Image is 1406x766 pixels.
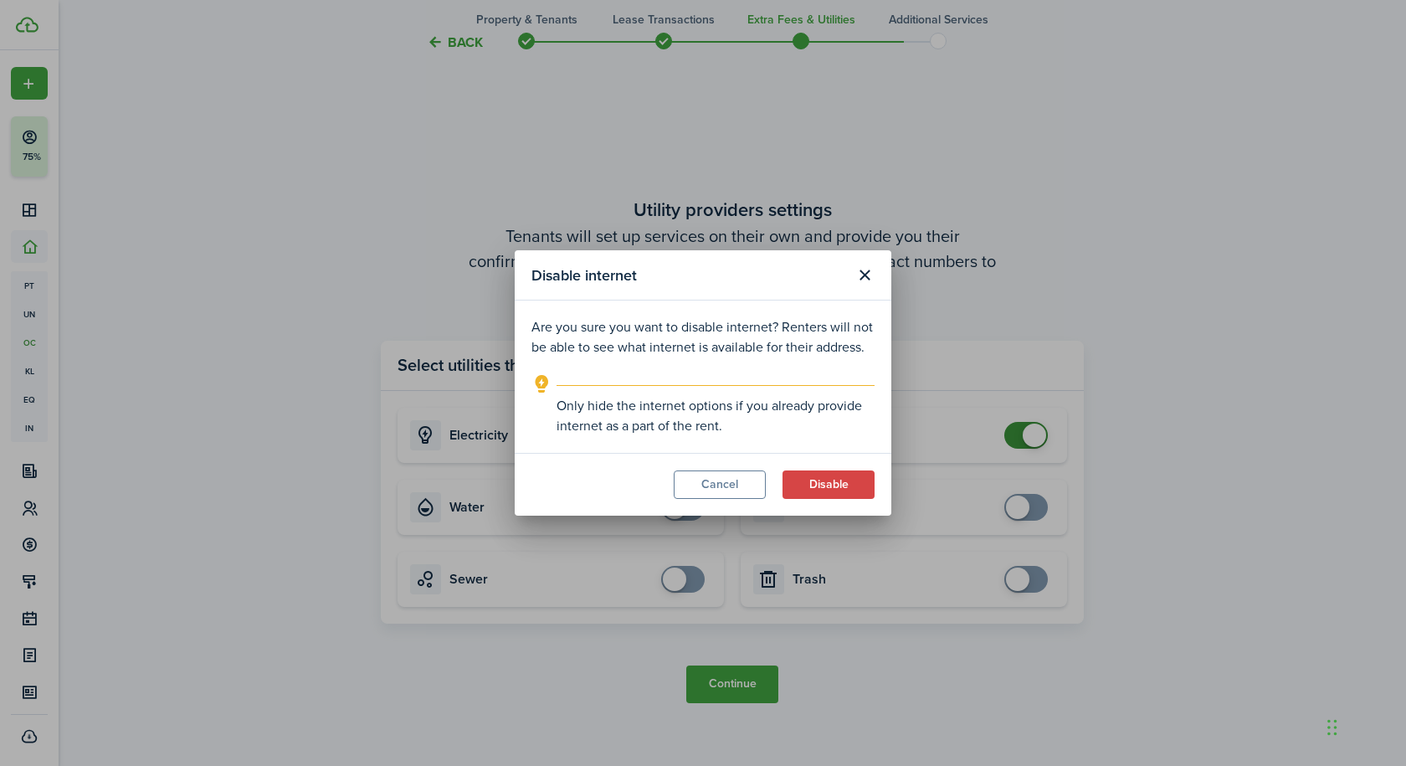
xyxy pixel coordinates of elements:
div: Drag [1327,702,1337,753]
button: Cancel [674,470,766,499]
modal-title: Disable internet [531,259,846,291]
button: Close modal [850,261,879,290]
explanation-description: Only hide the internet options if you already provide internet as a part of the rent. [557,396,875,436]
p: Are you sure you want to disable internet? Renters will not be able to see what internet is avail... [531,317,875,357]
button: Disable [783,470,875,499]
i: outline [531,374,552,394]
iframe: Chat Widget [1127,585,1406,766]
